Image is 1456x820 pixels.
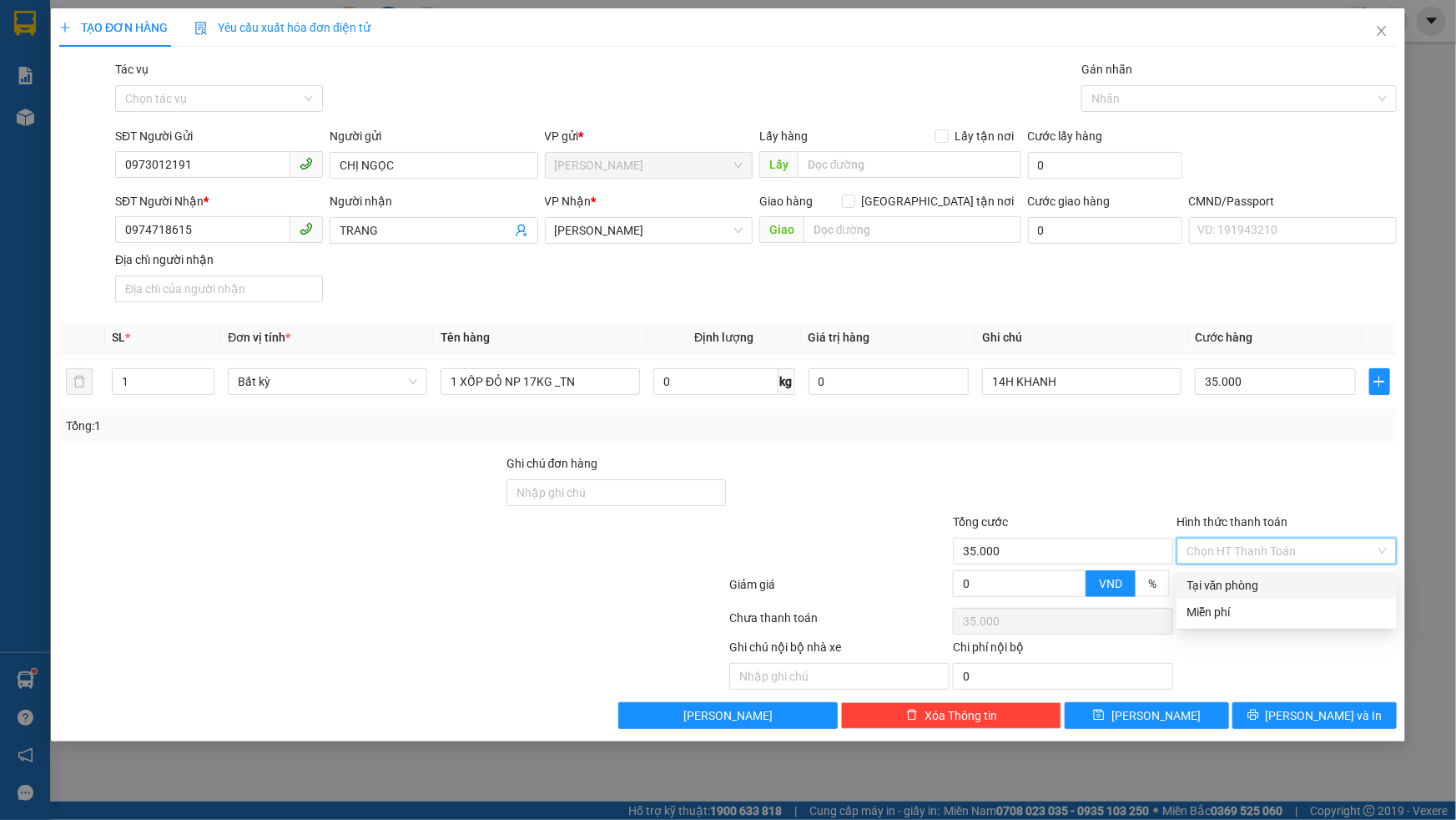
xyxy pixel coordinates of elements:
[924,706,997,725] span: Xóa Thông tin
[115,63,149,76] label: Tác vụ
[14,52,148,72] div: HẢI
[728,609,952,638] div: Chưa thanh toán
[59,21,168,34] span: TẠO ĐƠN HÀNG
[545,127,753,145] div: VP gửi
[1065,702,1229,729] button: save[PERSON_NAME]
[1111,706,1201,725] span: [PERSON_NAME]
[618,702,839,729] button: [PERSON_NAME]
[1148,577,1156,590] span: %
[778,368,795,395] span: kg
[1081,63,1132,76] label: Gán nhãn
[1028,129,1103,143] label: Cước lấy hàng
[759,129,808,143] span: Lấy hàng
[729,663,950,690] input: Nhập ghi chú
[194,21,370,34] span: Yêu cầu xuất hóa đơn điện tử
[1093,709,1105,722] span: save
[441,331,490,344] span: Tên hàng
[1028,152,1182,179] input: Cước lấy hàng
[66,368,93,395] button: delete
[729,638,950,663] div: Ghi chú nội bộ nhà xe
[441,368,640,395] input: VD: Bàn, Ghế
[112,331,125,344] span: SL
[804,216,1021,243] input: Dọc đường
[1247,709,1259,722] span: printer
[798,151,1021,178] input: Dọc đường
[1186,603,1387,621] div: Miễn phí
[694,331,753,344] span: Định lượng
[1232,702,1397,729] button: printer[PERSON_NAME] và In
[14,14,148,52] div: [PERSON_NAME]
[330,192,537,210] div: Người nhận
[1028,217,1182,244] input: Cước giao hàng
[159,14,199,32] span: Nhận:
[13,105,130,141] span: Đã [PERSON_NAME] :
[949,127,1021,145] span: Lấy tận nơi
[115,251,323,269] div: Địa chỉ người nhận
[809,368,970,395] input: 0
[982,368,1181,395] input: Ghi Chú
[759,151,798,178] span: Lấy
[228,331,290,344] span: Đơn vị tính
[545,195,592,208] span: VP Nhận
[1176,515,1287,529] label: Hình thức thanh toán
[953,515,1008,529] span: Tổng cước
[238,369,417,394] span: Bất kỳ
[953,638,1173,663] div: Chi phí nội bộ
[300,157,313,170] span: phone
[841,702,1061,729] button: deleteXóa Thông tin
[1266,706,1383,725] span: [PERSON_NAME] và In
[1370,375,1389,388] span: plus
[1099,577,1122,590] span: VND
[759,195,813,208] span: Giao hàng
[13,105,150,161] div: 35.000
[330,127,537,145] div: Người gửi
[1375,24,1388,38] span: close
[1189,192,1397,210] div: CMND/Passport
[809,331,870,344] span: Giá trị hàng
[1358,8,1405,55] button: Close
[159,52,293,72] div: THOA
[759,216,804,243] span: Giao
[66,417,562,435] div: Tổng: 1
[506,479,727,506] input: Ghi chú đơn hàng
[728,575,952,605] div: Giảm giá
[1369,368,1390,395] button: plus
[855,192,1021,210] span: [GEOGRAPHIC_DATA] tận nơi
[1028,195,1111,208] label: Cước giao hàng
[115,127,323,145] div: SĐT Người Gửi
[59,22,71,33] span: plus
[115,192,323,210] div: SĐT Người Nhận
[194,22,208,35] img: icon
[975,321,1188,354] th: Ghi chú
[159,14,293,52] div: [PERSON_NAME]
[515,224,528,237] span: user-add
[906,709,918,722] span: delete
[555,153,743,178] span: Ngã Tư Huyện
[506,457,598,470] label: Ghi chú đơn hàng
[1195,331,1252,344] span: Cước hàng
[555,218,743,243] span: Hồ Chí Minh
[300,222,313,235] span: phone
[115,276,323,302] input: Địa chỉ của người nhận
[1186,576,1387,595] div: Tại văn phòng
[14,14,40,32] span: Gửi:
[683,706,773,725] span: [PERSON_NAME]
